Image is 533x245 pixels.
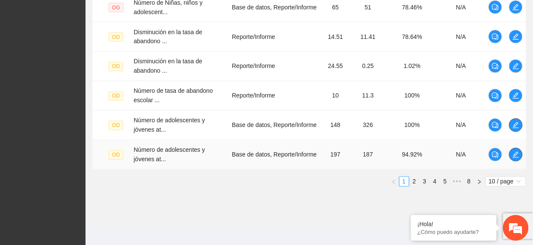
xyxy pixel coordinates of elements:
a: 8 [465,177,474,186]
p: ¿Cómo puedo ayudarte? [418,229,490,235]
span: edit [509,33,522,40]
button: edit [509,118,523,132]
div: Chatee con nosotros ahora [44,44,144,55]
span: edit [509,122,522,129]
li: 2 [409,177,420,187]
td: N/A [437,81,485,111]
button: comment [489,30,502,44]
div: Page Size [486,177,526,187]
span: OD [109,121,123,130]
textarea: Escriba su mensaje y pulse “Intro” [4,158,163,188]
div: ¡Hola! [418,221,490,227]
li: Next Page [474,177,485,187]
button: left [389,177,399,187]
td: 148 [322,111,349,140]
span: Número de tasa de abandono escolar ... [134,88,213,104]
td: Reporte/Informe [228,22,322,52]
td: N/A [437,52,485,81]
span: edit [509,63,522,70]
span: OG [109,3,124,12]
td: 100% [387,81,437,111]
span: edit [509,4,522,11]
button: comment [489,0,502,14]
span: Número de adolescentes y jóvenes at... [134,147,205,163]
button: comment [489,118,502,132]
span: OD [109,92,123,101]
span: Número de adolescentes y jóvenes at... [134,117,205,133]
a: 5 [441,177,450,186]
td: 197 [322,140,349,170]
span: left [391,180,397,185]
li: 4 [430,177,440,187]
span: Estamos en línea. [50,77,118,163]
td: Base de datos, Reporte/Informe [228,111,322,140]
button: comment [489,59,502,73]
td: 14.51 [322,22,349,52]
td: 326 [349,111,387,140]
span: ••• [450,177,464,187]
li: 1 [399,177,409,187]
a: 2 [410,177,419,186]
span: OD [109,62,123,71]
button: edit [509,0,523,14]
span: right [477,180,482,185]
span: Disminución en la tasa de abandono ... [134,29,202,45]
td: 187 [349,140,387,170]
a: 4 [430,177,440,186]
span: Disminución en la tasa de abandono ... [134,58,202,74]
td: Reporte/Informe [228,52,322,81]
a: 3 [420,177,429,186]
span: edit [509,92,522,99]
button: right [474,177,485,187]
span: OD [109,151,123,160]
button: edit [509,30,523,44]
span: OD [109,32,123,42]
td: N/A [437,111,485,140]
td: N/A [437,140,485,170]
td: N/A [437,22,485,52]
li: 5 [440,177,450,187]
td: 11.3 [349,81,387,111]
button: edit [509,89,523,103]
span: edit [509,151,522,158]
button: comment [489,89,502,103]
button: edit [509,148,523,162]
button: edit [509,59,523,73]
li: 3 [420,177,430,187]
span: 10 / page [489,177,523,186]
td: 11.41 [349,22,387,52]
li: 8 [464,177,474,187]
li: Previous Page [389,177,399,187]
button: comment [489,148,502,162]
td: 24.55 [322,52,349,81]
td: 1.02% [387,52,437,81]
div: Minimizar ventana de chat en vivo [140,4,161,25]
td: Base de datos, Reporte/Informe [228,140,322,170]
td: 94.92% [387,140,437,170]
td: 0.25 [349,52,387,81]
td: 78.64% [387,22,437,52]
td: 10 [322,81,349,111]
li: Next 5 Pages [450,177,464,187]
a: 1 [400,177,409,186]
td: Reporte/Informe [228,81,322,111]
td: 100% [387,111,437,140]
